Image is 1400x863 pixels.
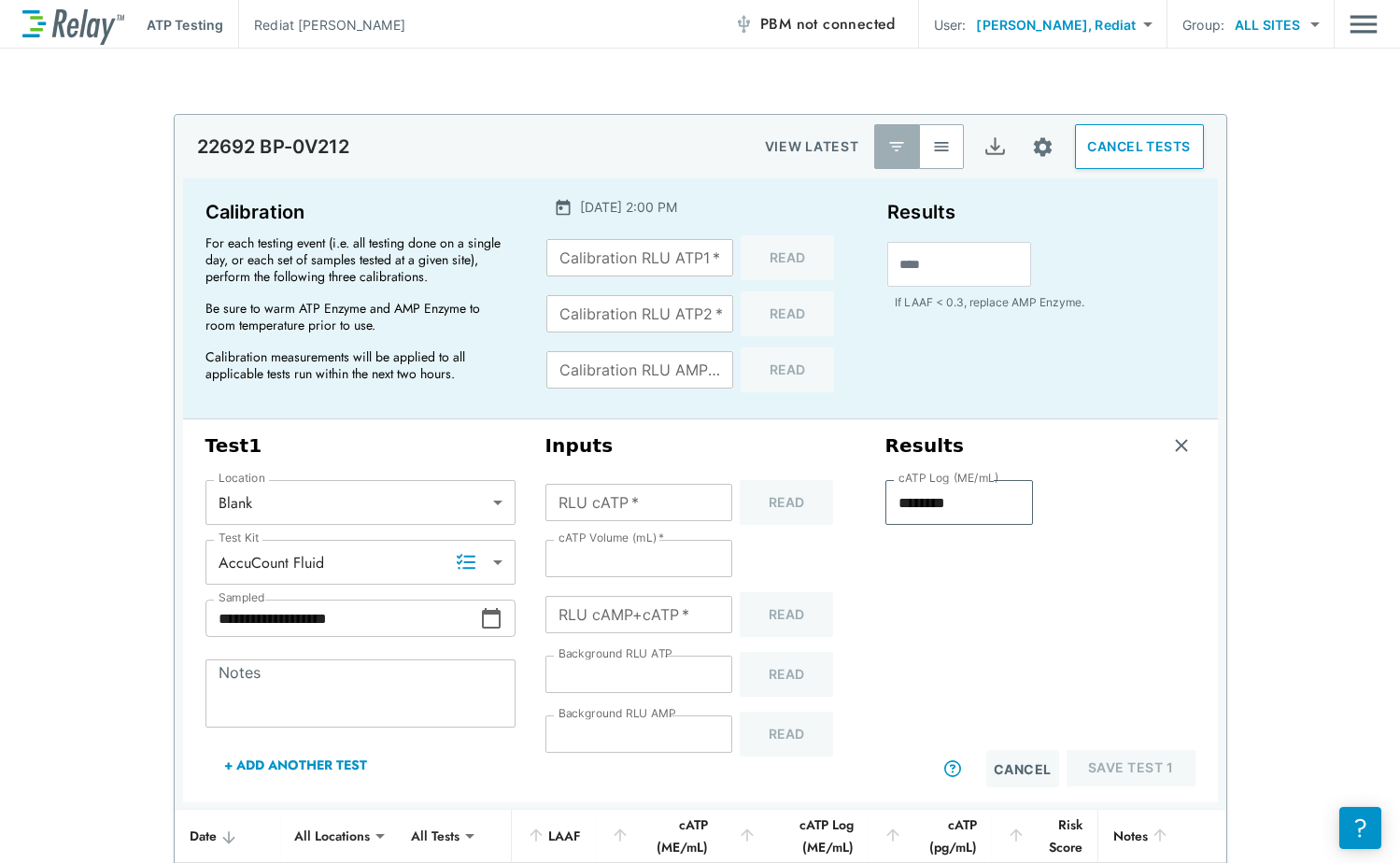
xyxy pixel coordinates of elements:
[1182,15,1224,35] p: Group:
[147,15,223,35] p: ATP Testing
[219,531,260,545] label: Test Kit
[205,234,504,285] p: For each testing event (i.e. all testing done on a single day, or each set of samples tested at a...
[797,13,896,35] span: not connected
[219,591,265,604] label: Sampled
[1007,813,1082,858] div: Risk Score
[986,750,1059,787] button: Cancel
[1350,7,1378,42] img: Drawer Icon
[1018,122,1068,172] button: Site setup
[1172,436,1191,455] img: Remove
[983,135,1007,159] img: Export Icon
[887,197,1195,227] p: Results
[281,817,383,855] div: All Locations
[898,472,998,485] label: cATP Log (ME/mL)
[611,813,708,858] div: cATP (ME/mL)
[1031,135,1054,159] img: Settings Icon
[884,813,977,858] div: cATP (pg/mL)
[1350,7,1378,42] button: Main menu
[727,6,903,43] button: PBM not connected
[580,197,677,217] p: [DATE] 2:00 PM
[398,817,473,855] div: All Tests
[554,198,573,217] img: Calender Icon
[973,124,1018,169] button: Export
[885,434,965,458] h3: Results
[559,707,675,720] label: Background RLU AMP
[205,544,516,581] div: AccuCount Fluid
[545,434,856,458] h3: Inputs
[205,743,386,787] button: + Add Another Test
[527,825,581,847] div: LAAF
[205,434,516,458] h3: Test 1
[1075,124,1204,169] button: CANCEL TESTS
[559,647,672,660] label: Background RLU ATP
[934,15,967,35] p: User:
[22,5,124,45] img: LuminUltra Relay
[205,600,480,637] input: Choose date, selected date is Oct 15, 2025
[1113,825,1169,847] div: Notes
[205,197,513,227] p: Calibration
[254,15,405,35] p: Rediat [PERSON_NAME]
[219,472,265,485] label: Location
[738,813,854,858] div: cATP Log (ME/mL)
[887,137,906,156] img: Latest
[205,348,504,382] p: Calibration measurements will be applied to all applicable tests run within the next two hours.
[1339,807,1381,849] iframe: Resource center
[760,11,896,37] span: PBM
[175,810,282,863] th: Date
[895,294,1195,311] p: If LAAF < 0.3, replace AMP Enzyme.
[197,135,350,158] p: 22692 BP-0V212
[932,137,951,156] img: View All
[765,135,859,158] p: VIEW LATEST
[205,300,504,333] p: Be sure to warm ATP Enzyme and AMP Enzyme to room temperature prior to use.
[734,15,753,34] img: Offline Icon
[205,484,516,521] div: Blank
[559,531,664,545] label: cATP Volume (mL)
